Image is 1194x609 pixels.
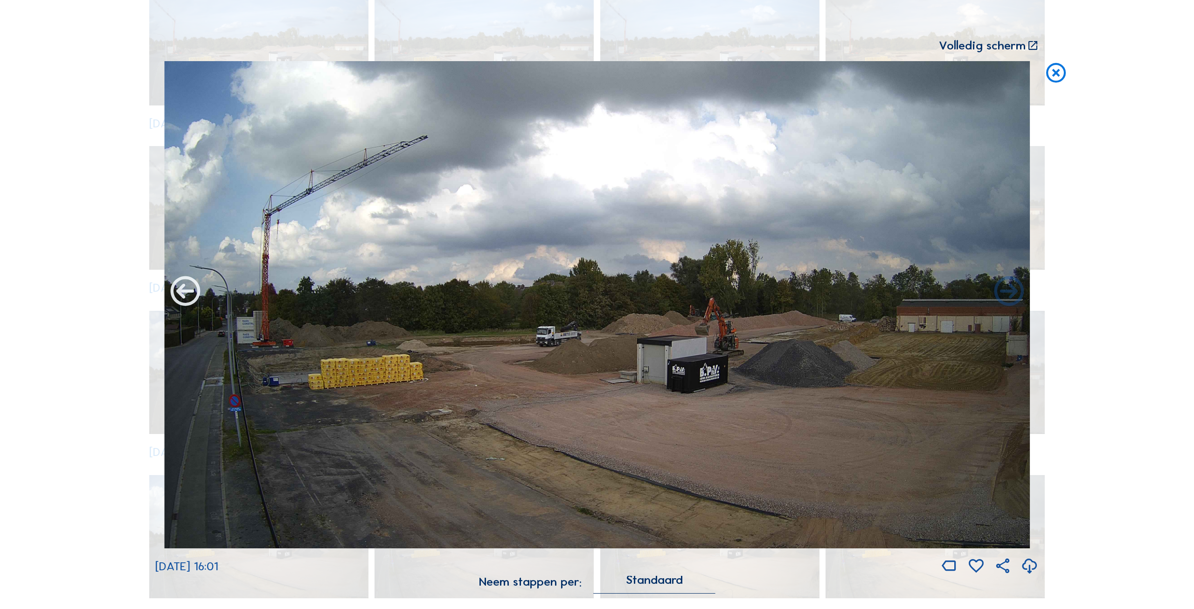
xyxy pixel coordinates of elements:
img: Image [164,61,1030,548]
i: Forward [167,274,203,310]
i: Back [991,274,1027,310]
div: Volledig scherm [939,40,1026,52]
div: Standaard [593,576,715,594]
div: Standaard [626,576,683,584]
div: Neem stappen per: [479,576,582,588]
span: [DATE] 16:01 [155,559,218,574]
